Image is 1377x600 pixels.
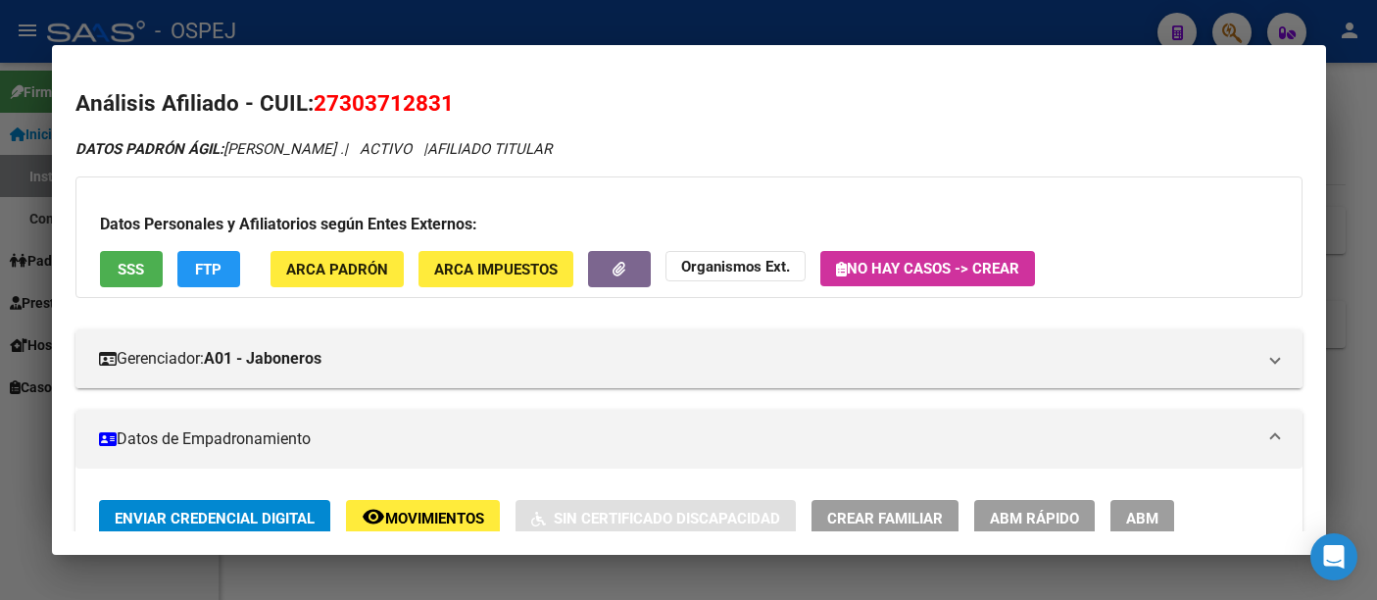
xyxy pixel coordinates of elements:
[811,500,959,536] button: Crear Familiar
[427,140,552,158] span: AFILIADO TITULAR
[75,410,1303,469] mat-expansion-panel-header: Datos de Empadronamiento
[1126,510,1158,527] span: ABM
[286,261,388,278] span: ARCA Padrón
[100,213,1278,236] h3: Datos Personales y Afiliatorios según Entes Externos:
[362,505,385,528] mat-icon: remove_red_eye
[270,251,404,287] button: ARCA Padrón
[554,510,780,527] span: Sin Certificado Discapacidad
[418,251,573,287] button: ARCA Impuestos
[990,510,1079,527] span: ABM Rápido
[1110,500,1174,536] button: ABM
[177,251,240,287] button: FTP
[827,510,943,527] span: Crear Familiar
[75,140,223,158] strong: DATOS PADRÓN ÁGIL:
[75,140,552,158] i: | ACTIVO |
[100,251,163,287] button: SSS
[99,427,1255,451] mat-panel-title: Datos de Empadronamiento
[204,347,321,371] strong: A01 - Jaboneros
[195,261,221,278] span: FTP
[681,258,790,275] strong: Organismos Ext.
[99,347,1255,371] mat-panel-title: Gerenciador:
[99,500,330,536] button: Enviar Credencial Digital
[665,251,806,281] button: Organismos Ext.
[314,90,454,116] span: 27303712831
[974,500,1095,536] button: ABM Rápido
[836,260,1019,277] span: No hay casos -> Crear
[75,329,1303,388] mat-expansion-panel-header: Gerenciador:A01 - Jaboneros
[118,261,144,278] span: SSS
[75,87,1303,121] h2: Análisis Afiliado - CUIL:
[75,140,344,158] span: [PERSON_NAME] .
[346,500,500,536] button: Movimientos
[1310,533,1357,580] div: Open Intercom Messenger
[115,510,315,527] span: Enviar Credencial Digital
[385,510,484,527] span: Movimientos
[434,261,558,278] span: ARCA Impuestos
[820,251,1035,286] button: No hay casos -> Crear
[516,500,796,536] button: Sin Certificado Discapacidad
